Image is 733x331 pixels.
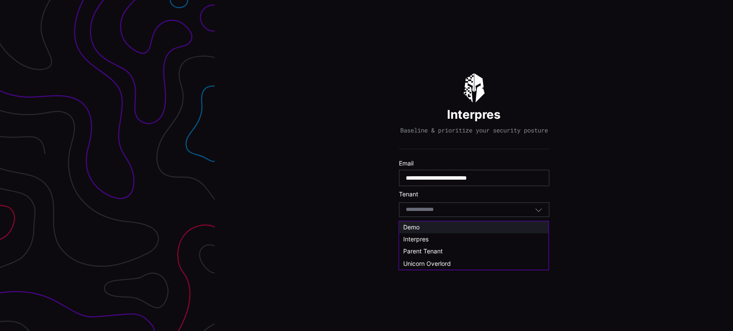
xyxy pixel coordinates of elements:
p: Baseline & prioritize your security posture [400,126,548,134]
span: Demo [403,223,420,231]
span: Parent Tenant [403,247,443,255]
button: Toggle options menu [535,206,542,214]
span: Interpres [403,235,429,243]
span: Unicorn Overlord [403,260,451,267]
h1: Interpres [447,107,501,122]
label: Email [399,159,549,167]
label: Tenant [399,190,549,198]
